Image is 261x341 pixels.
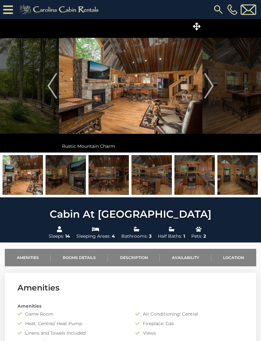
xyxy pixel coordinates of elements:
img: search-regular.svg [213,4,224,15]
img: 168968506 [3,155,43,195]
div: Linens and Towels Included [13,330,130,336]
div: Heat: Central/ Heat Pump [13,320,130,327]
img: 168968484 [174,155,215,195]
img: 168968488 [217,155,258,195]
a: Description [108,249,160,266]
a: [PHONE_NUMBER] [226,4,239,15]
img: 168968482 [131,155,172,195]
a: Rooms Details [51,249,108,266]
img: arrow [204,73,214,99]
a: Location [211,249,256,266]
button: Next [202,19,215,153]
div: Views [130,330,248,336]
div: Amenities [13,303,248,309]
img: 168968486 [46,155,86,195]
div: Game Room [13,311,130,317]
img: Khaki-logo.png [16,3,104,16]
div: Rustic Mountain Charm [59,140,202,153]
button: Previous [46,19,59,153]
div: Fireplace: Gas [130,320,248,327]
img: arrow [47,73,57,99]
a: Amenities [5,249,51,266]
a: Availability [160,249,211,266]
h3: Amenities [18,282,243,293]
div: Air Conditioning: Central [130,311,248,317]
img: 168968481 [88,155,129,195]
